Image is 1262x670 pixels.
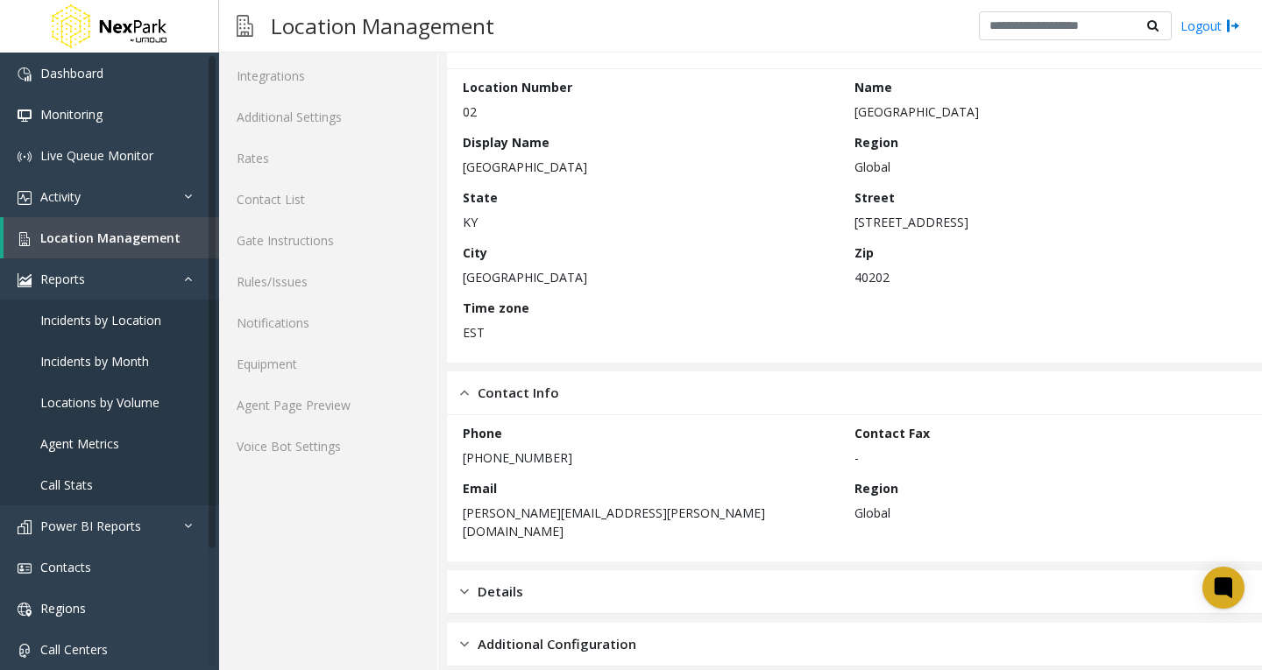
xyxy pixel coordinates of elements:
label: Region [854,133,898,152]
a: Additional Settings [219,96,437,138]
label: Contact Fax [854,424,930,442]
img: 'icon' [18,150,32,164]
span: Locations by Volume [40,394,160,411]
a: Agent Page Preview [219,384,437,426]
img: closed [460,634,469,654]
p: [PERSON_NAME][EMAIL_ADDRESS][PERSON_NAME][DOMAIN_NAME] [463,504,846,540]
label: Email [463,479,497,497]
img: 'icon' [18,561,32,575]
span: Incidents by Location [40,312,161,328]
span: Incidents by Month [40,353,149,370]
span: Monitoring [40,106,103,123]
label: Street [854,188,895,207]
img: 'icon' [18,603,32,617]
img: 'icon' [18,67,32,81]
span: Agent Metrics [40,435,119,452]
a: Gate Instructions [219,220,437,261]
p: [GEOGRAPHIC_DATA] [463,268,846,286]
img: opened [460,383,469,403]
img: 'icon' [18,109,32,123]
label: State [463,188,498,207]
p: 02 [463,102,846,121]
a: Location Management [4,217,219,258]
img: 'icon' [18,644,32,658]
span: Regions [40,600,86,617]
span: Details [478,582,523,602]
span: Location Management [40,229,181,246]
a: Rules/Issues [219,261,437,302]
img: closed [460,582,469,602]
p: [PHONE_NUMBER] [463,448,846,467]
img: 'icon' [18,191,32,205]
img: 'icon' [18,520,32,534]
img: 'icon' [18,232,32,246]
p: [GEOGRAPHIC_DATA] [854,102,1237,121]
p: 40202 [854,268,1237,286]
img: 'icon' [18,273,32,287]
span: Power BI Reports [40,518,141,534]
p: Global [854,158,1237,176]
label: Time zone [463,299,529,317]
span: Additional Configuration [478,634,636,654]
img: logout [1226,17,1240,35]
span: Call Centers [40,641,108,658]
label: City [463,243,487,262]
label: Location Number [463,78,572,96]
a: Contact List [219,179,437,220]
p: [GEOGRAPHIC_DATA] [463,158,846,176]
p: [STREET_ADDRESS] [854,213,1237,231]
span: Dashboard [40,65,103,81]
p: KY [463,213,846,231]
img: pageIcon [237,4,253,47]
span: Call Stats [40,476,93,493]
label: Phone [463,424,502,442]
p: Global [854,504,1237,522]
h3: Location Management [262,4,503,47]
a: Equipment [219,343,437,384]
label: Zip [854,243,874,262]
label: Name [854,78,892,96]
a: Integrations [219,55,437,96]
span: Contacts [40,559,91,575]
span: Activity [40,188,81,205]
a: Logout [1180,17,1240,35]
span: Contact Info [478,383,559,403]
label: Display Name [463,133,549,152]
p: - [854,448,1237,467]
label: Region [854,479,898,497]
a: Voice Bot Settings [219,426,437,467]
span: Live Queue Monitor [40,147,153,164]
span: Reports [40,271,85,287]
a: Notifications [219,302,437,343]
p: EST [463,323,846,342]
a: Rates [219,138,437,179]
